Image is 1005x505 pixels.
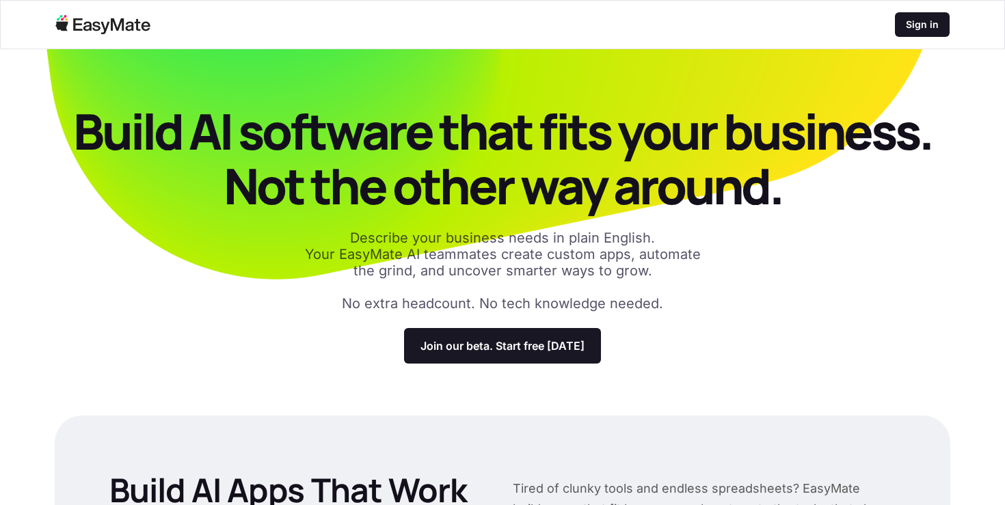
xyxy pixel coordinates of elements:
p: No extra headcount. No tech knowledge needed. [342,295,663,312]
p: Sign in [906,18,939,31]
p: Join our beta. Start free [DATE] [420,339,585,353]
a: Join our beta. Start free [DATE] [404,328,601,364]
p: Describe your business needs in plain English. Your EasyMate AI teammates create custom apps, aut... [297,230,708,279]
a: Sign in [895,12,950,37]
p: Build AI software that fits your business. Not the other way around. [55,104,950,213]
